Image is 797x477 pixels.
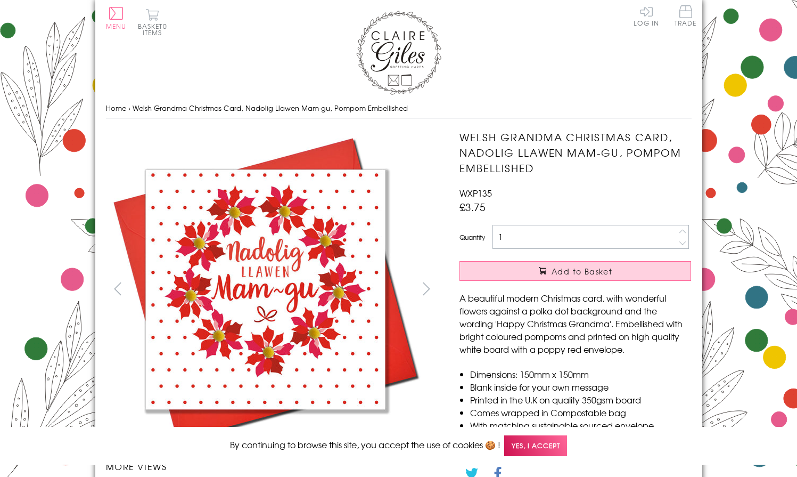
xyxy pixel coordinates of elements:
li: Printed in the U.K on quality 350gsm board [470,393,691,406]
span: Add to Basket [552,266,612,277]
li: With matching sustainable sourced envelope [470,419,691,432]
li: Dimensions: 150mm x 150mm [470,368,691,381]
button: prev [106,277,130,301]
nav: breadcrumbs [106,98,692,119]
img: Welsh Grandma Christmas Card, Nadolig Llawen Mam-gu, Pompom Embellished [438,130,758,385]
li: Blank inside for your own message [470,381,691,393]
span: Welsh Grandma Christmas Card, Nadolig Llawen Mam-gu, Pompom Embellished [133,103,408,113]
span: Trade [675,5,697,26]
button: Add to Basket [459,261,691,281]
a: Log In [634,5,659,26]
span: › [128,103,130,113]
a: Trade [675,5,697,28]
button: Menu [106,7,127,29]
span: 0 items [143,21,167,37]
button: Basket0 items [138,9,167,36]
img: Claire Giles Greetings Cards [356,11,441,95]
button: next [414,277,438,301]
a: Home [106,103,126,113]
span: £3.75 [459,199,486,214]
h1: Welsh Grandma Christmas Card, Nadolig Llawen Mam-gu, Pompom Embellished [459,130,691,175]
img: Welsh Grandma Christmas Card, Nadolig Llawen Mam-gu, Pompom Embellished [105,130,425,449]
span: WXP135 [459,187,492,199]
h3: More views [106,460,439,473]
label: Quantity [459,232,485,242]
span: Yes, I accept [504,435,567,456]
li: Comes wrapped in Compostable bag [470,406,691,419]
p: A beautiful modern Christmas card, with wonderful flowers against a polka dot background and the ... [459,292,691,355]
span: Menu [106,21,127,31]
